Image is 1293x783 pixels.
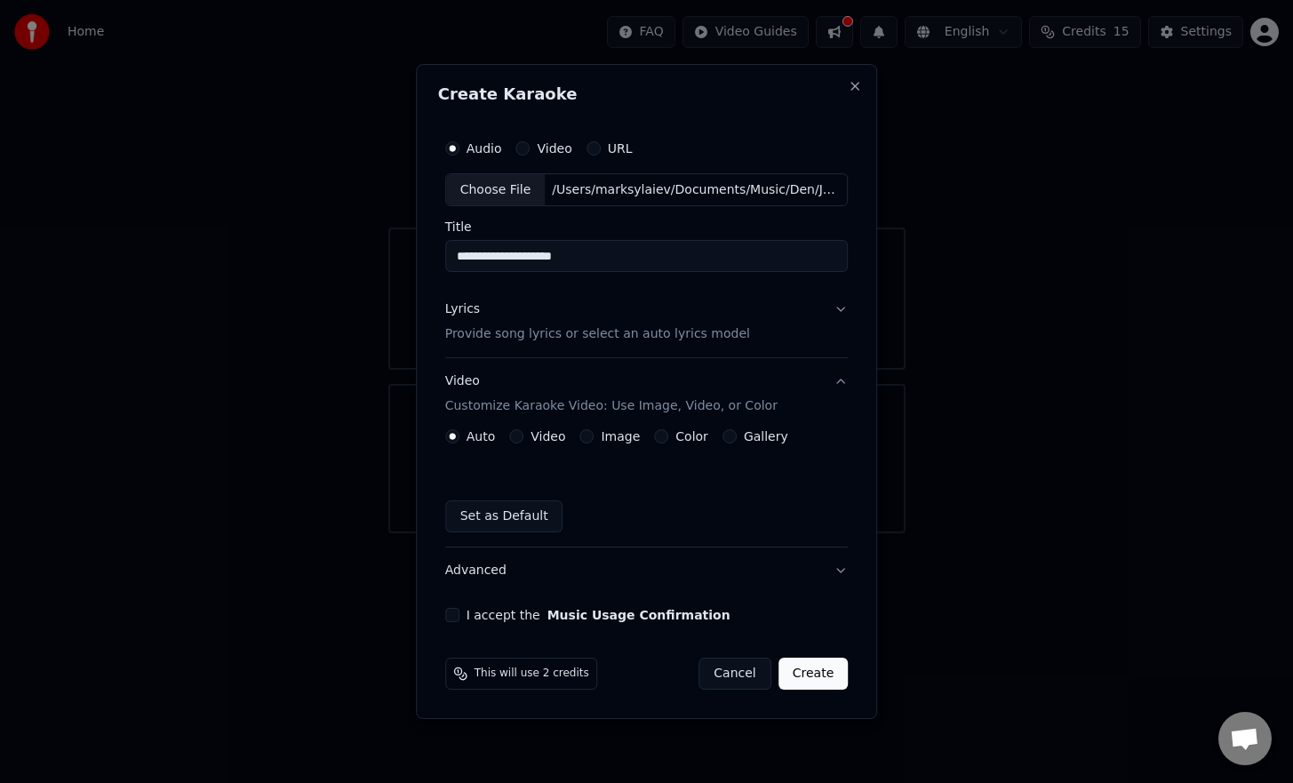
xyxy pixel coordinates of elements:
[538,142,572,155] label: Video
[438,86,856,102] h2: Create Karaoke
[445,221,849,234] label: Title
[445,500,563,532] button: Set as Default
[467,609,730,621] label: I accept the
[601,430,640,443] label: Image
[445,397,778,415] p: Customize Karaoke Video: Use Image, Video, or Color
[445,359,849,430] button: VideoCustomize Karaoke Video: Use Image, Video, or Color
[445,373,778,416] div: Video
[445,301,480,319] div: Lyrics
[475,667,589,681] span: This will use 2 credits
[467,430,496,443] label: Auto
[608,142,633,155] label: URL
[445,547,849,594] button: Advanced
[446,174,546,206] div: Choose File
[744,430,788,443] label: Gallery
[531,430,565,443] label: Video
[445,326,750,344] p: Provide song lyrics or select an auto lyrics model
[698,658,770,690] button: Cancel
[778,658,849,690] button: Create
[675,430,708,443] label: Color
[545,181,847,199] div: /Users/marksylaiev/Documents/Music/Den/Just a clown - OJmark.mp3
[547,609,730,621] button: I accept the
[445,429,849,547] div: VideoCustomize Karaoke Video: Use Image, Video, or Color
[445,287,849,358] button: LyricsProvide song lyrics or select an auto lyrics model
[467,142,502,155] label: Audio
